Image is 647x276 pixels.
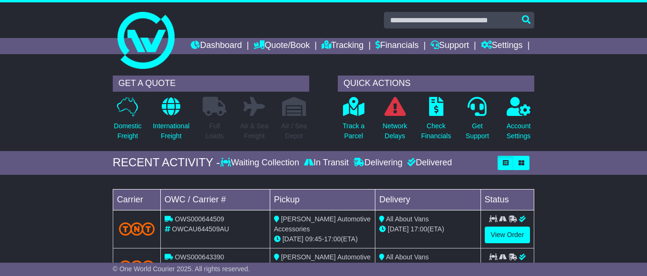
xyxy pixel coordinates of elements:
span: © One World Courier 2025. All rights reserved. [113,265,250,273]
div: (ETA) [379,224,476,234]
img: TNT_Domestic.png [119,260,155,273]
p: Full Loads [203,121,226,141]
a: CheckFinancials [421,96,451,146]
td: Delivery [375,189,480,210]
p: Air / Sea Depot [281,121,307,141]
div: Waiting Collection [220,158,302,168]
a: Settings [481,38,523,54]
td: Status [480,189,534,210]
span: All About Vans [386,215,429,223]
p: Get Support [466,121,489,141]
td: Pickup [270,189,375,210]
a: View Order [485,227,530,243]
span: 09:45 [305,235,322,243]
p: Network Delays [382,121,407,141]
p: Track a Parcel [343,121,364,141]
td: OWC / Carrier # [160,189,270,210]
span: 17:00 [324,235,341,243]
span: OWS000643390 [175,253,225,261]
span: [DATE] [388,225,409,233]
div: Delivering [351,158,405,168]
a: NetworkDelays [382,96,407,146]
a: Quote/Book [254,38,310,54]
td: Carrier [113,189,160,210]
div: In Transit [302,158,351,168]
a: AccountSettings [506,96,531,146]
div: (ETA) [379,262,476,272]
a: Tracking [322,38,363,54]
span: All About Vans [386,253,429,261]
div: GET A QUOTE [113,76,309,92]
p: Air & Sea Freight [240,121,268,141]
div: - (ETA) [274,234,371,244]
a: Support [431,38,469,54]
div: QUICK ACTIONS [338,76,534,92]
a: Dashboard [191,38,242,54]
div: Delivered [405,158,452,168]
span: [PERSON_NAME] Automotive Accessories [274,253,371,271]
span: OWCAU644509AU [172,225,229,233]
a: Track aParcel [342,96,365,146]
a: Financials [375,38,419,54]
a: DomesticFreight [113,96,142,146]
a: GetSupport [465,96,490,146]
p: Check Financials [421,121,451,141]
span: OWS000644509 [175,215,225,223]
img: TNT_Domestic.png [119,222,155,235]
span: [DATE] [283,235,304,243]
a: InternationalFreight [152,96,190,146]
p: Account Settings [507,121,531,141]
div: RECENT ACTIVITY - [113,156,220,170]
span: [PERSON_NAME] Automotive Accessories [274,215,371,233]
p: International Freight [153,121,189,141]
p: Domestic Freight [114,121,141,141]
span: 17:00 [411,225,427,233]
